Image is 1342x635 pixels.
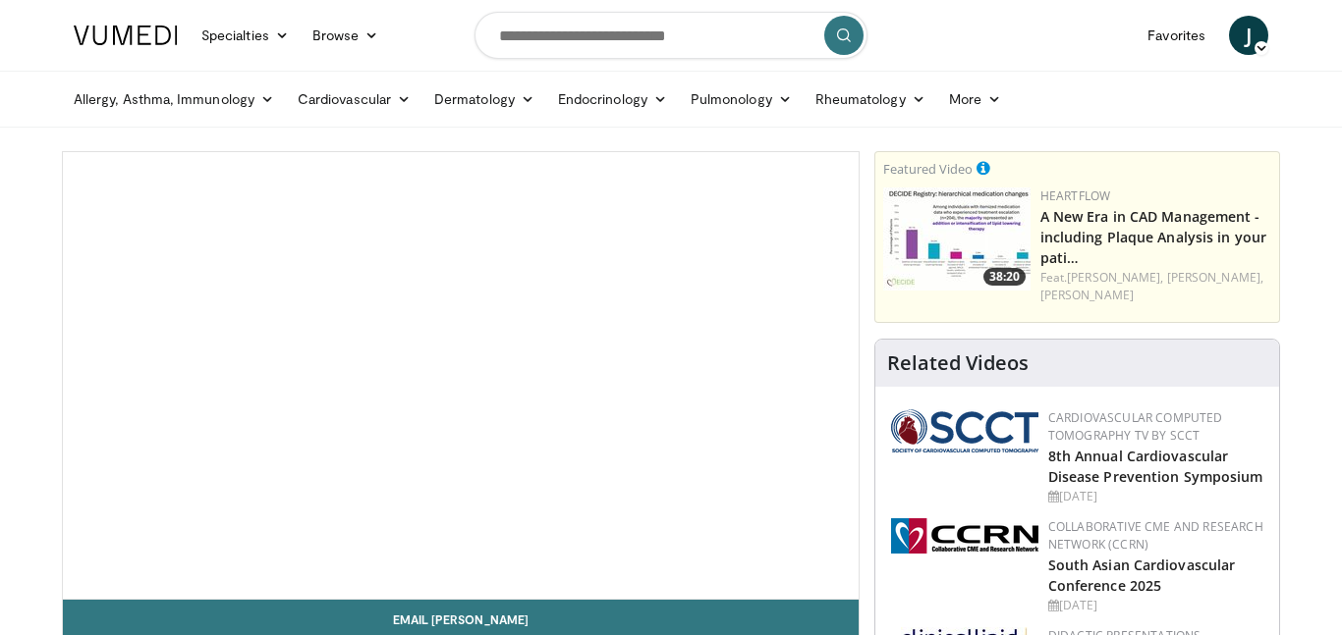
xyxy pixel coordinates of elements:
[546,79,679,119] a: Endocrinology
[1048,488,1263,505] div: [DATE]
[1048,597,1263,614] div: [DATE]
[286,79,422,119] a: Cardiovascular
[422,79,546,119] a: Dermatology
[883,160,973,178] small: Featured Video
[883,187,1031,291] a: 38:20
[1040,207,1266,267] a: A New Era in CAD Management - including Plaque Analysis in your pati…
[804,79,937,119] a: Rheumatology
[1048,556,1236,595] a: South Asian Cardiovascular Conference 2025
[74,26,178,45] img: VuMedi Logo
[1040,187,1111,204] a: Heartflow
[475,12,867,59] input: Search topics, interventions
[937,79,1013,119] a: More
[983,268,1026,286] span: 38:20
[891,518,1038,554] img: a04ee3ba-8487-4636-b0fb-5e8d268f3737.png.150x105_q85_autocrop_double_scale_upscale_version-0.2.png
[1048,409,1223,444] a: Cardiovascular Computed Tomography TV by SCCT
[887,351,1029,375] h4: Related Videos
[1048,518,1263,553] a: Collaborative CME and Research Network (CCRN)
[679,79,804,119] a: Pulmonology
[1067,269,1163,286] a: [PERSON_NAME],
[63,152,859,600] video-js: Video Player
[1040,269,1271,304] div: Feat.
[1167,269,1263,286] a: [PERSON_NAME],
[301,16,391,55] a: Browse
[190,16,301,55] a: Specialties
[62,79,286,119] a: Allergy, Asthma, Immunology
[1136,16,1217,55] a: Favorites
[1048,447,1263,486] a: 8th Annual Cardiovascular Disease Prevention Symposium
[891,409,1038,452] img: 51a70120-4f25-49cc-93a4-67582377e75f.png.150x105_q85_autocrop_double_scale_upscale_version-0.2.png
[883,187,1031,291] img: 738d0e2d-290f-4d89-8861-908fb8b721dc.150x105_q85_crop-smart_upscale.jpg
[1229,16,1268,55] a: J
[1040,287,1134,303] a: [PERSON_NAME]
